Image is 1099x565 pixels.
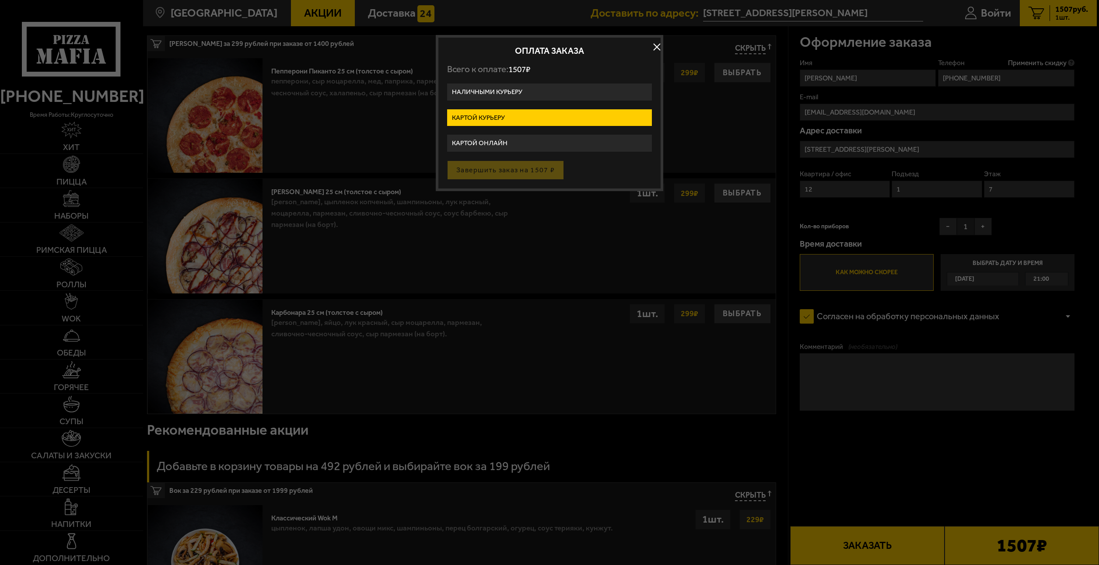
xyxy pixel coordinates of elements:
label: Картой онлайн [447,135,652,152]
span: 1507 ₽ [508,64,530,74]
h2: Оплата заказа [447,46,652,55]
label: Наличными курьеру [447,84,652,101]
p: Всего к оплате: [447,64,652,75]
label: Картой курьеру [447,109,652,126]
